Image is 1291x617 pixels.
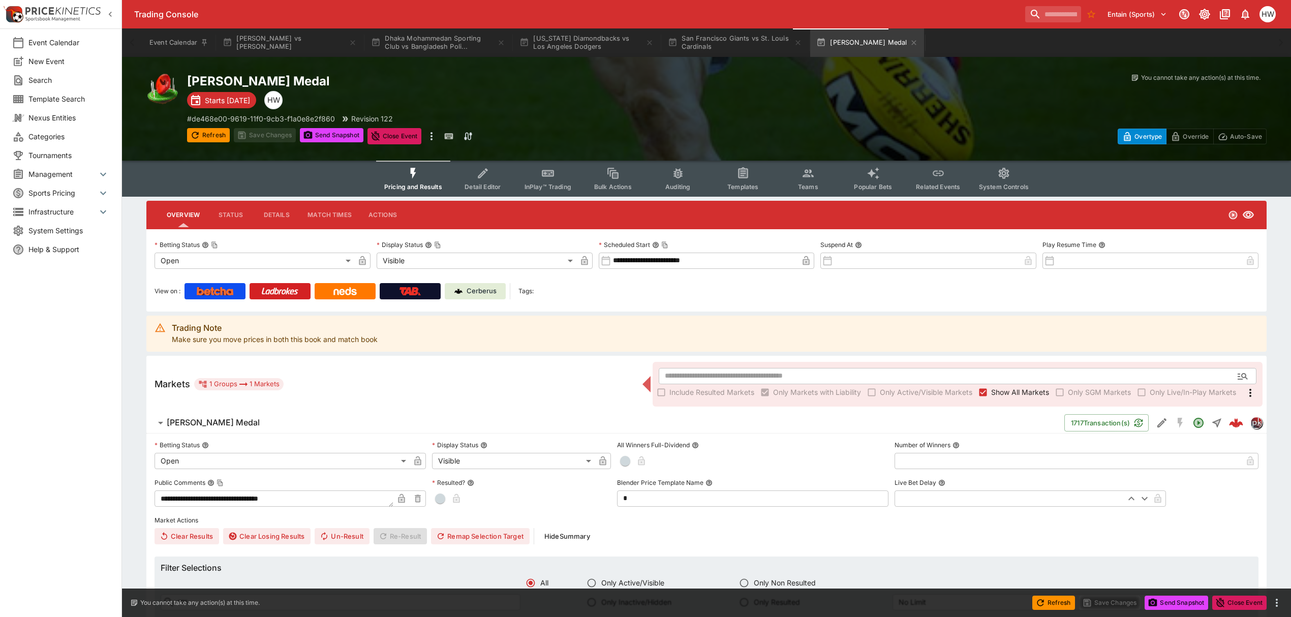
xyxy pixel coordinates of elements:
[187,73,727,89] h2: Copy To Clipboard
[1229,416,1243,430] img: logo-cerberus--red.svg
[202,241,209,249] button: Betting StatusCopy To Clipboard
[1150,387,1236,397] span: Only Live/In-Play Markets
[445,283,506,299] a: Cerberus
[217,28,363,57] button: [PERSON_NAME] vs [PERSON_NAME]
[351,113,393,124] p: Revision 122
[28,225,109,236] span: System Settings
[300,128,363,142] button: Send Snapshot
[384,183,442,191] span: Pricing and Results
[1244,387,1256,399] svg: More
[773,387,861,397] span: Only Markets with Liability
[167,417,260,428] h6: [PERSON_NAME] Medal
[1145,596,1208,610] button: Send Snapshot
[333,287,356,295] img: Neds
[155,441,200,449] p: Betting Status
[28,75,109,85] span: Search
[134,9,1021,20] div: Trading Console
[1242,209,1254,221] svg: Visible
[25,17,80,21] img: Sportsbook Management
[28,112,109,123] span: Nexus Entities
[1256,3,1279,25] button: Harrison Walker
[1183,131,1209,142] p: Override
[601,577,664,588] span: Only Active/Visible
[513,28,660,57] button: [US_STATE] Diamondbacks vs Los Angeles Dodgers
[143,28,214,57] button: Event Calendar
[1118,129,1166,144] button: Overtype
[465,183,501,191] span: Detail Editor
[365,28,511,57] button: Dhaka Mohammedan Sporting Club vs Bangladesh Poli...
[28,56,109,67] span: New Event
[938,479,945,486] button: Live Bet Delay
[1212,596,1267,610] button: Close Event
[1236,5,1254,23] button: Notifications
[1230,131,1262,142] p: Auto-Save
[25,7,101,15] img: PriceKinetics
[798,183,818,191] span: Teams
[617,478,703,487] p: Blender Price Template Name
[198,378,280,390] div: 1 Groups 1 Markets
[594,183,632,191] span: Bulk Actions
[480,442,487,449] button: Display Status
[1192,417,1205,429] svg: Open
[916,183,960,191] span: Related Events
[155,513,1258,528] label: Market Actions
[155,240,200,249] p: Betting Status
[425,241,432,249] button: Display StatusCopy To Clipboard
[820,240,853,249] p: Suspend At
[159,203,208,227] button: Overview
[810,28,924,57] button: [PERSON_NAME] Medal
[377,240,423,249] p: Display Status
[155,528,219,544] button: Clear Results
[205,95,250,106] p: Starts [DATE]
[1141,73,1261,82] p: You cannot take any action(s) at this time.
[28,169,97,179] span: Management
[454,287,463,295] img: Cerberus
[432,453,595,469] div: Visible
[432,478,465,487] p: Resulted?
[374,528,427,544] span: Re-Result
[207,479,214,486] button: Public CommentsCopy To Clipboard
[754,577,816,588] span: Only Non Resulted
[202,442,209,449] button: Betting Status
[540,577,548,588] span: All
[854,183,892,191] span: Popular Bets
[187,128,230,142] button: Refresh
[140,598,260,607] p: You cannot take any action(s) at this time.
[1042,240,1096,249] p: Play Resume Time
[661,241,668,249] button: Copy To Clipboard
[617,441,690,449] p: All Winners Full-Dividend
[727,183,758,191] span: Templates
[1171,414,1189,432] button: SGM Disabled
[1032,596,1075,610] button: Refresh
[652,241,659,249] button: Scheduled StartCopy To Clipboard
[599,240,650,249] p: Scheduled Start
[895,441,950,449] p: Number of Winners
[538,528,596,544] button: HideSummary
[1208,414,1226,432] button: Straight
[360,203,406,227] button: Actions
[1083,6,1099,22] button: No Bookmarks
[467,479,474,486] button: Resulted?
[1213,129,1267,144] button: Auto-Save
[1250,417,1263,429] div: pricekinetics
[1175,5,1193,23] button: Connected to PK
[376,161,1037,197] div: Event type filters
[1189,414,1208,432] button: Open
[211,241,218,249] button: Copy To Clipboard
[1064,414,1149,431] button: 1717Transaction(s)
[669,387,754,397] span: Include Resulted Markets
[197,287,233,295] img: Betcha
[155,478,205,487] p: Public Comments
[28,131,109,142] span: Categories
[692,442,699,449] button: All Winners Full-Dividend
[161,563,1252,573] h6: Filter Selections
[315,528,369,544] button: Un-Result
[525,183,571,191] span: InPlay™ Trading
[1251,417,1262,428] img: pricekinetics
[28,188,97,198] span: Sports Pricing
[146,413,1064,433] button: [PERSON_NAME] Medal
[895,478,936,487] p: Live Bet Delay
[261,287,298,295] img: Ladbrokes
[155,378,190,390] h5: Markets
[377,253,576,269] div: Visible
